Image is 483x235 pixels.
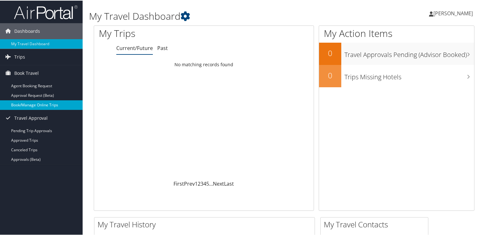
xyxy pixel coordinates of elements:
span: … [209,180,213,187]
td: No matching records found [94,58,314,70]
a: Prev [184,180,195,187]
h3: Travel Approvals Pending (Advisor Booked) [344,46,474,59]
span: [PERSON_NAME] [433,9,473,16]
a: First [173,180,184,187]
a: Next [213,180,224,187]
h2: My Travel Contacts [324,218,428,229]
h2: 0 [319,69,341,80]
a: Current/Future [116,44,153,51]
a: 0Travel Approvals Pending (Advisor Booked) [319,42,474,64]
span: Travel Approval [14,110,48,125]
h3: Trips Missing Hotels [344,69,474,81]
a: 2 [198,180,201,187]
span: Book Travel [14,65,39,81]
a: Past [157,44,168,51]
h2: My Travel History [98,218,315,229]
h2: 0 [319,47,341,58]
a: [PERSON_NAME] [429,3,479,22]
img: airportal-logo.png [14,4,78,19]
a: 0Trips Missing Hotels [319,64,474,87]
h1: My Action Items [319,26,474,39]
span: Dashboards [14,23,40,39]
span: Trips [14,48,25,64]
a: 3 [201,180,203,187]
a: Last [224,180,234,187]
a: 5 [206,180,209,187]
h1: My Trips [99,26,217,39]
h1: My Travel Dashboard [89,9,349,22]
a: 1 [195,180,198,187]
a: 4 [203,180,206,187]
